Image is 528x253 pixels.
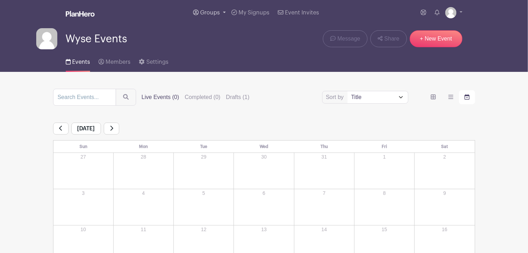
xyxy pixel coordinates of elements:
p: 15 [355,226,414,233]
img: default-ce2991bfa6775e67f084385cd625a349d9dcbb7a52a09fb2fda1e96e2d18dcdb.png [445,7,457,18]
p: 7 [295,190,354,197]
label: Completed (0) [185,93,220,101]
img: logo_white-6c42ec7e38ccf1d336a20a19083b03d10ae64f83f12c07503d8b9e83406b4c7d.svg [66,11,95,17]
span: Settings [146,59,168,65]
a: Events [66,49,90,72]
a: + New Event [410,30,463,47]
span: My Signups [238,10,269,16]
div: order and view [425,90,475,104]
p: 6 [234,190,293,197]
th: Sun [53,141,113,153]
p: 31 [295,153,354,161]
span: Members [106,59,131,65]
th: Mon [113,141,173,153]
a: Settings [139,49,168,72]
p: 12 [174,226,233,233]
label: Live Events (0) [142,93,179,101]
span: [DATE] [71,123,101,135]
a: Members [98,49,131,72]
p: 13 [234,226,293,233]
span: Share [384,35,400,43]
th: Tue [174,141,234,153]
p: 10 [54,226,113,233]
span: Message [337,35,360,43]
a: Message [323,30,368,47]
p: 9 [415,190,474,197]
span: Events [72,59,90,65]
label: Drafts (1) [226,93,250,101]
img: default-ce2991bfa6775e67f084385cd625a349d9dcbb7a52a09fb2fda1e96e2d18dcdb.png [36,28,57,49]
span: Wyse Events [66,33,127,45]
p: 4 [114,190,173,197]
span: Event Invites [285,10,319,16]
p: 3 [54,190,113,197]
p: 14 [295,226,354,233]
div: filters [142,93,250,101]
th: Wed [234,141,294,153]
p: 16 [415,226,474,233]
p: 11 [114,226,173,233]
p: 28 [114,153,173,161]
label: Sort by [326,93,346,101]
th: Sat [415,141,475,153]
p: 29 [174,153,233,161]
p: 8 [355,190,414,197]
th: Thu [294,141,354,153]
p: 1 [355,153,414,161]
th: Fri [354,141,414,153]
a: Share [370,30,407,47]
p: 30 [234,153,293,161]
p: 27 [54,153,113,161]
p: 2 [415,153,474,161]
span: Groups [200,10,220,16]
input: Search Events... [53,89,116,106]
p: 5 [174,190,233,197]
